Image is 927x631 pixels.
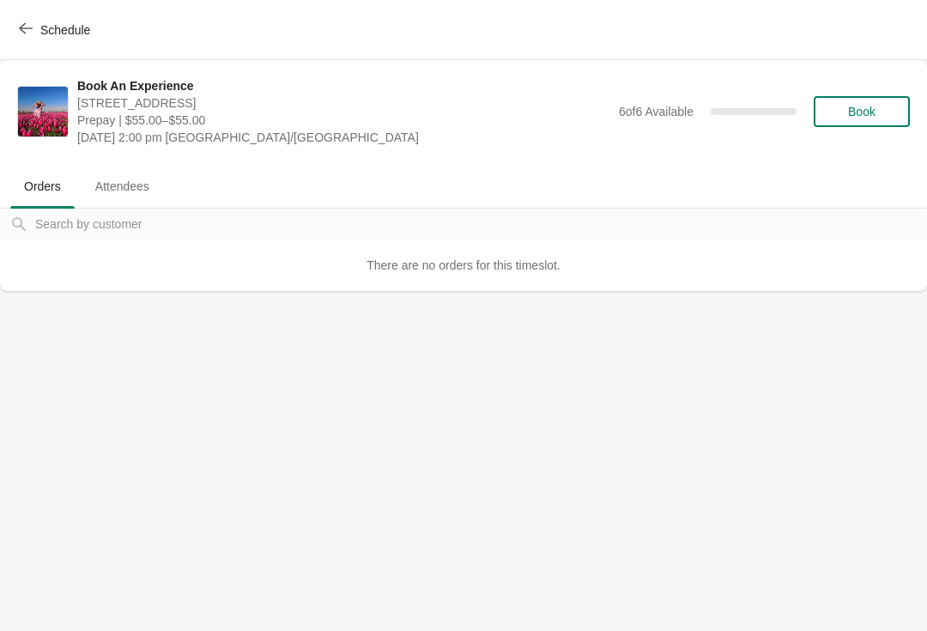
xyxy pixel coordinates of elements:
span: Attendees [82,171,163,202]
button: Schedule [9,15,104,46]
span: Orders [10,171,75,202]
span: 6 of 6 Available [619,105,694,118]
span: Book An Experience [77,77,610,94]
span: Book [848,105,875,118]
span: [STREET_ADDRESS] [77,94,610,112]
span: There are no orders for this timeslot. [367,258,560,272]
span: [DATE] 2:00 pm [GEOGRAPHIC_DATA]/[GEOGRAPHIC_DATA] [77,129,610,146]
span: Schedule [40,23,90,37]
span: Prepay | $55.00–$55.00 [77,112,610,129]
input: Search by customer [34,209,927,240]
button: Book [814,96,910,127]
img: Book An Experience [18,87,68,137]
